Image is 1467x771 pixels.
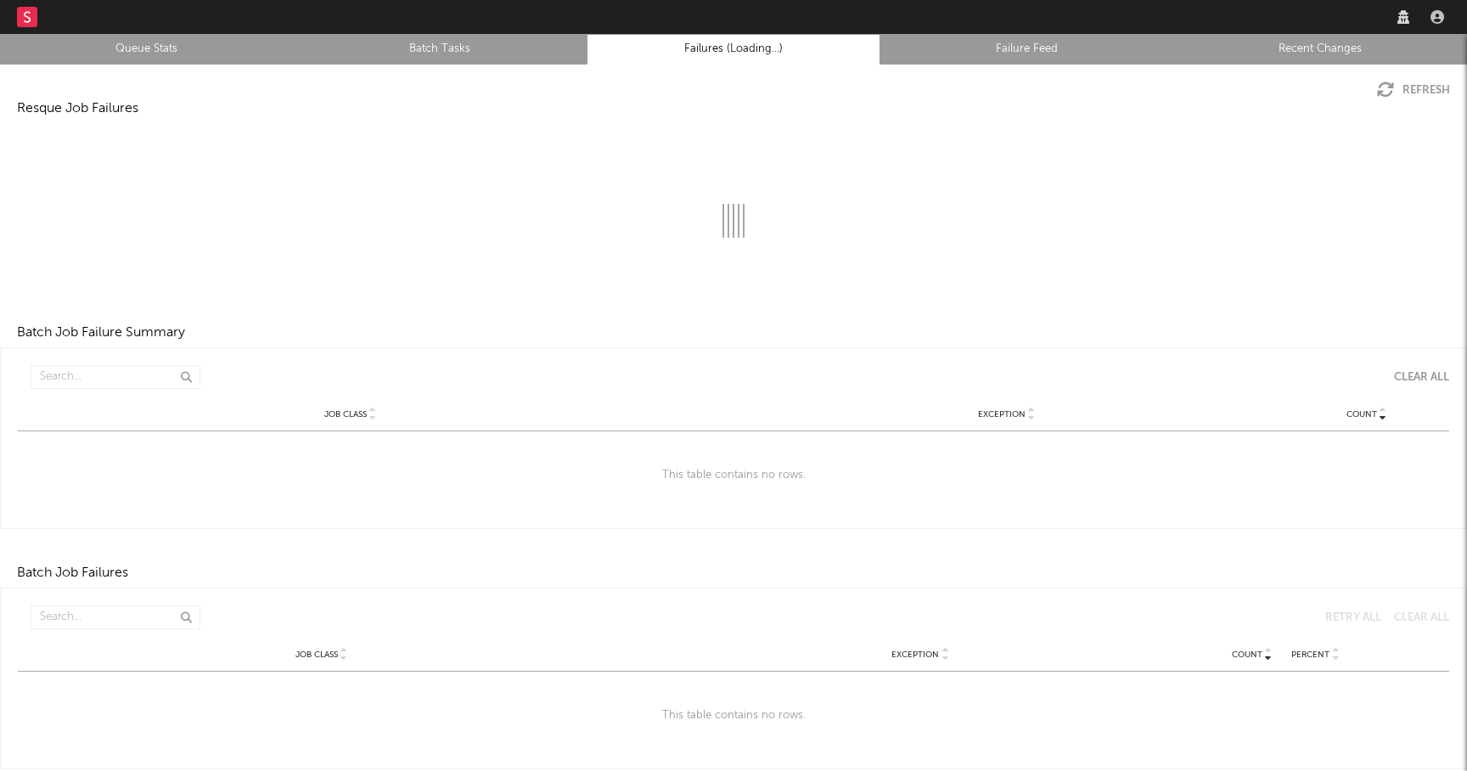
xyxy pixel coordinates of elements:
[1291,650,1329,660] span: Percent
[1394,372,1449,383] div: Clear All
[1312,612,1381,623] button: Retry All
[891,650,939,660] span: Exception
[31,605,200,629] input: Search...
[1232,650,1262,660] span: Count
[18,431,1449,520] div: This table contains no rows.
[31,365,200,389] input: Search...
[295,650,338,660] span: Job Class
[1377,82,1450,98] button: Refresh
[978,409,1026,419] span: Exception
[1381,372,1449,383] button: Clear All
[1325,612,1381,623] div: Retry All
[9,39,284,59] a: Queue Stats
[1346,409,1377,419] span: Count
[17,323,185,343] div: Batch Job Failure Summary
[17,98,138,119] div: Resque Job Failures
[18,672,1449,760] div: This table contains no rows.
[1183,39,1458,59] a: Recent Changes
[303,39,578,59] a: Batch Tasks
[1381,612,1449,623] button: Clear All
[17,563,128,583] div: Batch Job Failures
[324,409,367,419] span: Job Class
[596,39,871,59] a: Failures (Loading...)
[890,39,1165,59] a: Failure Feed
[1394,612,1449,623] div: Clear All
